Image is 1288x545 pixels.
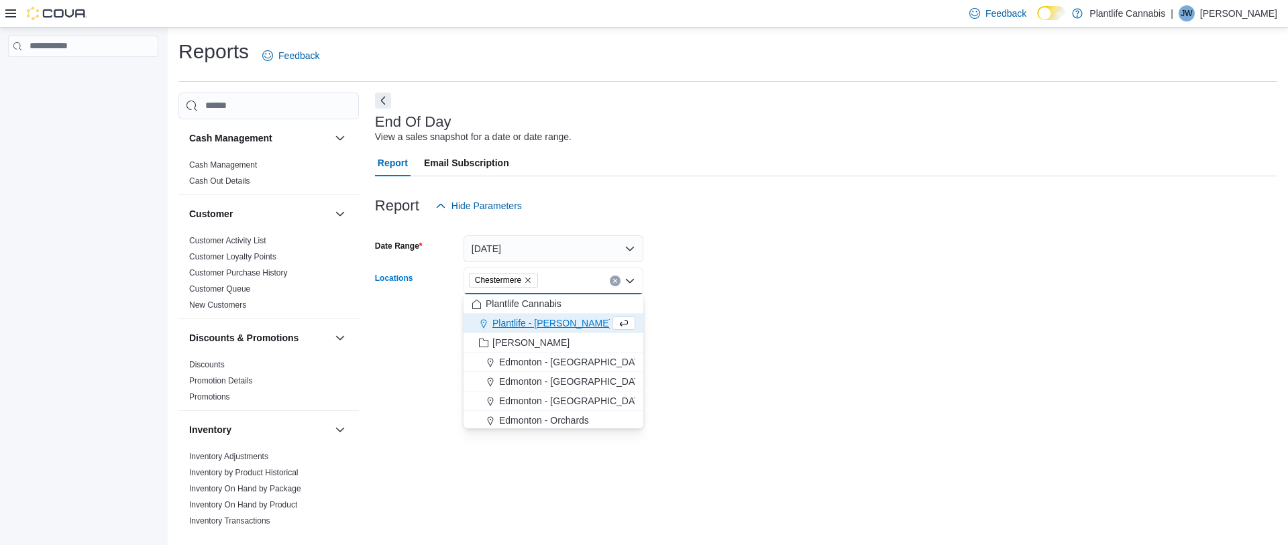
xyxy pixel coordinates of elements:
[1171,5,1173,21] p: |
[464,235,643,262] button: [DATE]
[1037,6,1065,20] input: Dark Mode
[499,394,648,408] span: Edmonton - [GEOGRAPHIC_DATA]
[189,516,270,526] a: Inventory Transactions
[189,331,299,345] h3: Discounts & Promotions
[189,376,253,385] a: Promotion Details
[499,375,648,388] span: Edmonton - [GEOGRAPHIC_DATA]
[189,207,233,221] h3: Customer
[332,130,348,146] button: Cash Management
[451,199,522,213] span: Hide Parameters
[189,331,329,345] button: Discounts & Promotions
[464,333,643,353] button: [PERSON_NAME]
[189,423,231,436] h3: Inventory
[189,284,250,294] span: Customer Queue
[464,294,643,314] button: Plantlife Cannabis
[27,7,87,20] img: Cova
[625,276,635,286] button: Close list of options
[610,276,621,286] button: Clear input
[189,131,272,145] h3: Cash Management
[424,149,509,176] span: Email Subscription
[1037,20,1038,21] span: Dark Mode
[178,233,359,318] div: Customer
[378,149,408,176] span: Report
[430,192,527,219] button: Hide Parameters
[189,160,257,170] a: Cash Management
[8,60,158,92] nav: Complex example
[278,49,319,62] span: Feedback
[189,300,246,310] a: New Customers
[464,411,643,430] button: Edmonton - Orchards
[189,360,225,369] a: Discounts
[492,336,570,349] span: [PERSON_NAME]
[189,235,266,246] span: Customer Activity List
[189,131,329,145] button: Cash Management
[332,330,348,346] button: Discounts & Promotions
[492,316,653,330] span: Plantlife - [PERSON_NAME] (Festival)
[475,274,521,287] span: Chestermere
[189,392,230,402] a: Promotions
[1179,5,1195,21] div: Jessie Ward
[464,391,643,411] button: Edmonton - [GEOGRAPHIC_DATA]
[375,114,451,130] h3: End Of Day
[178,38,249,65] h1: Reports
[189,176,250,186] span: Cash Out Details
[375,241,423,251] label: Date Range
[189,391,230,402] span: Promotions
[189,252,276,261] a: Customer Loyalty Points
[499,355,648,369] span: Edmonton - [GEOGRAPHIC_DATA]
[178,157,359,194] div: Cash Management
[499,414,589,427] span: Edmonton - Orchards
[486,297,561,310] span: Plantlife Cannabis
[189,207,329,221] button: Customer
[189,300,246,310] span: New Customers
[464,353,643,372] button: Edmonton - [GEOGRAPHIC_DATA]
[189,452,268,461] a: Inventory Adjustments
[189,516,270,526] span: Inventory Transactions
[189,284,250,294] a: Customer Queue
[332,422,348,438] button: Inventory
[375,130,572,144] div: View a sales snapshot for a date or date range.
[189,423,329,436] button: Inventory
[257,42,325,69] a: Feedback
[189,468,299,477] a: Inventory by Product Historical
[189,499,297,510] span: Inventory On Hand by Product
[524,276,532,284] button: Remove Chestermere from selection in this group
[375,93,391,109] button: Next
[178,357,359,410] div: Discounts & Promotions
[1200,5,1277,21] p: [PERSON_NAME]
[189,236,266,245] a: Customer Activity List
[375,273,413,284] label: Locations
[189,484,301,493] a: Inventory On Hand by Package
[332,206,348,222] button: Customer
[189,176,250,186] a: Cash Out Details
[375,198,419,214] h3: Report
[1181,5,1192,21] span: JW
[189,500,297,509] a: Inventory On Hand by Product
[985,7,1026,20] span: Feedback
[464,314,643,333] button: Plantlife - [PERSON_NAME] (Festival)
[469,273,538,288] span: Chestermere
[464,372,643,391] button: Edmonton - [GEOGRAPHIC_DATA]
[1089,5,1165,21] p: Plantlife Cannabis
[189,268,288,278] a: Customer Purchase History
